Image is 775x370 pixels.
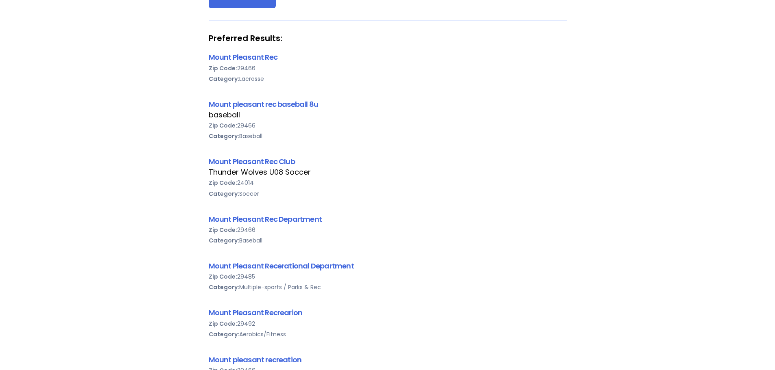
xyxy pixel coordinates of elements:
[209,99,567,110] div: Mount pleasant rec baseball 8u
[209,121,237,130] b: Zip Code:
[209,283,239,291] b: Category:
[209,225,567,235] div: 29466
[209,329,567,340] div: Aerobics/Fitness
[209,214,567,225] div: Mount Pleasant Rec Department
[209,271,567,282] div: 29485
[209,64,237,72] b: Zip Code:
[209,177,567,188] div: 24014
[209,33,567,43] strong: Preferred Results:
[209,120,567,131] div: 29466
[209,282,567,292] div: Multiple-sports / Parks & Rec
[209,131,567,141] div: Baseball
[209,226,237,234] b: Zip Code:
[209,63,567,74] div: 29466
[209,167,567,177] div: Thunder Wolves U08 Soccer
[209,354,567,365] div: Mount pleasant recreation
[209,99,319,109] a: Mount pleasant rec baseball 8u
[209,235,567,246] div: Baseball
[209,355,302,365] a: Mount pleasant recreation
[209,307,567,318] div: Mount Pleasant Recrearion
[209,52,277,62] a: Mount Pleasant Rec
[209,188,567,199] div: Soccer
[209,132,239,140] b: Category:
[209,214,322,224] a: Mount Pleasant Rec Department
[209,156,567,167] div: Mount Pleasant Rec Club
[209,236,239,245] b: Category:
[209,74,567,84] div: Lacrosse
[209,156,295,167] a: Mount Pleasant Rec Club
[209,318,567,329] div: 29492
[209,52,567,63] div: Mount Pleasant Rec
[209,273,237,281] b: Zip Code:
[209,320,237,328] b: Zip Code:
[209,260,567,271] div: Mount Pleasant Recerational Department
[209,179,237,187] b: Zip Code:
[209,75,239,83] b: Category:
[209,110,567,120] div: baseball
[209,330,239,338] b: Category:
[209,261,354,271] a: Mount Pleasant Recerational Department
[209,307,303,318] a: Mount Pleasant Recrearion
[209,190,239,198] b: Category:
